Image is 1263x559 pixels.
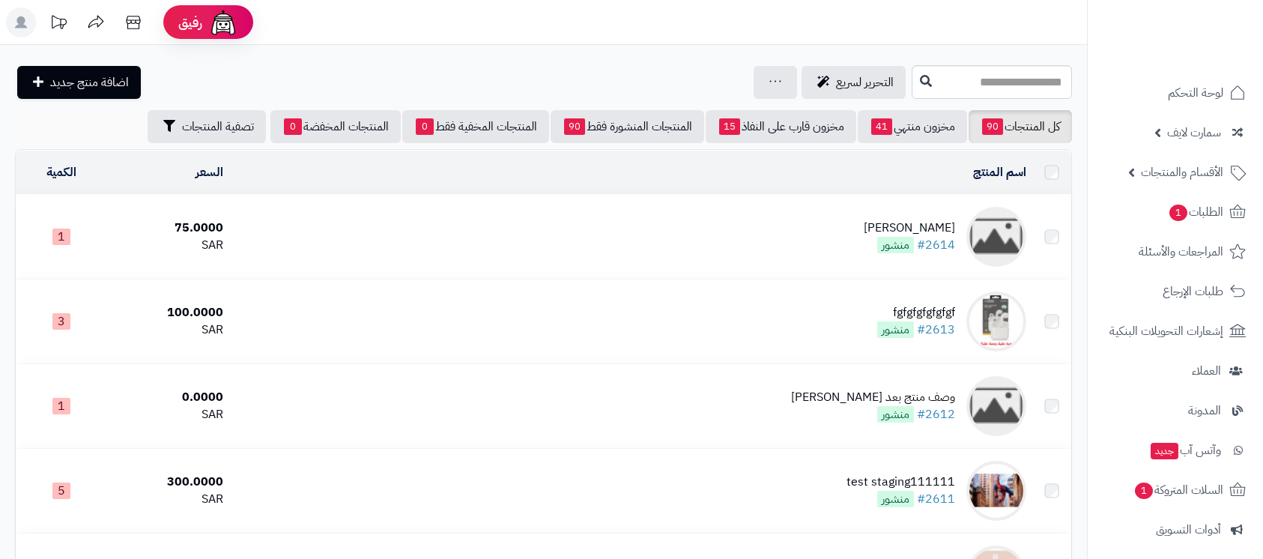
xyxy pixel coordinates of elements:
[1168,82,1223,103] span: لوحة التحكم
[1134,482,1154,500] span: 1
[208,7,238,37] img: ai-face.png
[969,110,1072,143] a: كل المنتجات90
[1097,472,1254,508] a: السلات المتروكة1
[836,73,894,91] span: التحرير لسريع
[270,110,401,143] a: المنتجات المخفضة0
[1167,122,1221,143] span: سمارت لايف
[113,304,223,321] div: 100.0000
[1163,281,1223,302] span: طلبات الإرجاع
[966,461,1026,521] img: test staging111111
[966,291,1026,351] img: fgfgfgfgfgfgf
[52,483,70,499] span: 5
[46,163,76,181] a: الكمية
[917,321,955,339] a: #2613
[50,73,129,91] span: اضافة منتج جديد
[148,110,266,143] button: تصفية المنتجات
[551,110,704,143] a: المنتجات المنشورة فقط90
[1097,432,1254,468] a: وآتس آبجديد
[196,163,223,181] a: السعر
[40,7,77,41] a: تحديثات المنصة
[1097,353,1254,389] a: العملاء
[864,220,955,237] div: [PERSON_NAME]
[178,13,202,31] span: رفيق
[877,321,914,338] span: منشور
[52,229,70,245] span: 1
[1188,400,1221,421] span: المدونة
[182,118,254,136] span: تصفية المنتجات
[877,491,914,507] span: منشور
[877,237,914,253] span: منشور
[113,491,223,508] div: SAR
[1097,274,1254,309] a: طلبات الإرجاع
[917,405,955,423] a: #2612
[1161,11,1249,43] img: logo-2.png
[1141,162,1223,183] span: الأقسام والمنتجات
[1192,360,1221,381] span: العملاء
[564,118,585,135] span: 90
[982,118,1003,135] span: 90
[1097,393,1254,429] a: المدونة
[113,406,223,423] div: SAR
[1149,440,1221,461] span: وآتس آب
[1097,313,1254,349] a: إشعارات التحويلات البنكية
[52,398,70,414] span: 1
[858,110,967,143] a: مخزون منتهي41
[1109,321,1223,342] span: إشعارات التحويلات البنكية
[416,118,434,135] span: 0
[966,207,1026,267] img: كوفي ديو
[17,66,141,99] a: اضافة منتج جديد
[1139,241,1223,262] span: المراجعات والأسئلة
[1097,234,1254,270] a: المراجعات والأسئلة
[52,313,70,330] span: 3
[871,118,892,135] span: 41
[113,237,223,254] div: SAR
[802,66,906,99] a: التحرير لسريع
[1156,519,1221,540] span: أدوات التسويق
[402,110,549,143] a: المنتجات المخفية فقط0
[877,406,914,423] span: منشور
[966,376,1026,436] img: وصف منتج بعد اااااالرفع
[113,220,223,237] div: 75.0000
[1168,202,1223,223] span: الطلبات
[113,389,223,406] div: 0.0000
[1097,75,1254,111] a: لوحة التحكم
[113,474,223,491] div: 300.0000
[1169,204,1188,222] span: 1
[1151,443,1178,459] span: جديد
[917,236,955,254] a: #2614
[1133,480,1223,501] span: السلات المتروكة
[706,110,856,143] a: مخزون قارب على النفاذ15
[1097,512,1254,548] a: أدوات التسويق
[917,490,955,508] a: #2611
[1097,194,1254,230] a: الطلبات1
[973,163,1026,181] a: اسم المنتج
[719,118,740,135] span: 15
[846,474,955,491] div: test staging111111
[877,304,955,321] div: fgfgfgfgfgfgf
[791,389,955,406] div: وصف منتج بعد [PERSON_NAME]
[113,321,223,339] div: SAR
[284,118,302,135] span: 0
